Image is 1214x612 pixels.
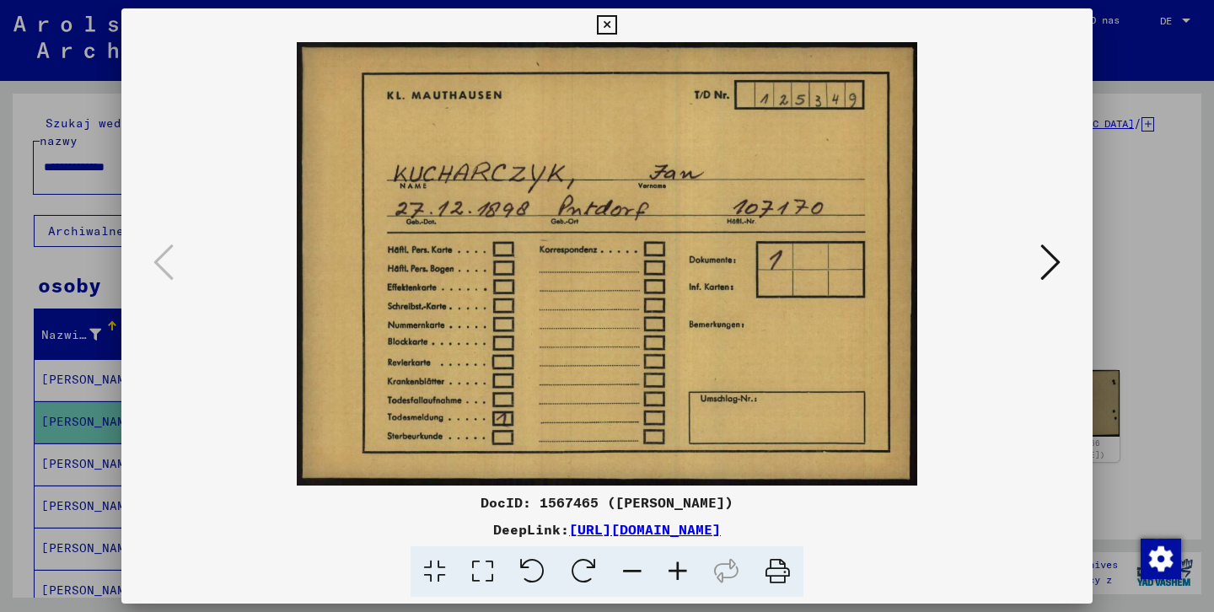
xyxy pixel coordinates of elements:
div: DeepLink: [121,519,1093,540]
div: DocID: 1567465 ([PERSON_NAME]) [121,492,1093,513]
div: Zmiana zgody [1140,538,1180,578]
img: 001.jpg [179,42,1035,486]
a: [URL][DOMAIN_NAME] [569,521,721,538]
img: Zmiana zgody [1141,539,1181,579]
